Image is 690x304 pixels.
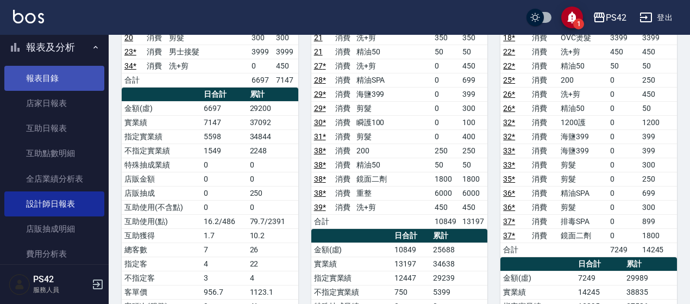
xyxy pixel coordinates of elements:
[639,228,677,243] td: 1800
[430,271,488,285] td: 29239
[201,200,247,214] td: 0
[460,101,487,115] td: 300
[273,59,298,73] td: 450
[311,243,392,257] td: 金額(虛)
[201,144,247,158] td: 1549
[201,257,247,271] td: 4
[558,30,608,45] td: OVC燙髮
[201,158,247,172] td: 0
[635,8,677,28] button: 登出
[122,243,201,257] td: 總客數
[333,200,354,214] td: 消費
[529,45,558,59] td: 消費
[333,59,354,73] td: 消費
[124,33,133,42] a: 20
[500,243,529,257] td: 合計
[639,115,677,129] td: 1200
[247,88,298,102] th: 累計
[460,45,487,59] td: 50
[247,101,298,115] td: 29200
[144,30,166,45] td: 消費
[558,186,608,200] td: 精油SPA
[558,101,608,115] td: 精油50
[607,73,639,87] td: 0
[166,30,249,45] td: 剪髮
[314,33,323,42] a: 21
[122,228,201,243] td: 互助獲得
[529,129,558,144] td: 消費
[201,243,247,257] td: 7
[529,73,558,87] td: 消費
[639,144,677,158] td: 399
[500,285,575,299] td: 實業績
[247,172,298,186] td: 0
[432,115,460,129] td: 0
[122,129,201,144] td: 指定實業績
[247,115,298,129] td: 37092
[311,271,392,285] td: 指定實業績
[4,116,104,141] a: 互助日報表
[639,30,677,45] td: 3399
[354,186,432,200] td: 重整
[529,200,558,214] td: 消費
[624,257,677,271] th: 累計
[33,285,89,295] p: 服務人員
[607,214,639,228] td: 0
[607,45,639,59] td: 450
[392,285,430,299] td: 750
[247,285,298,299] td: 1123.1
[201,228,247,243] td: 1.7
[460,59,487,73] td: 450
[430,257,488,271] td: 34638
[4,33,104,61] button: 報表及分析
[575,257,624,271] th: 日合計
[639,243,677,257] td: 14245
[607,228,639,243] td: 0
[639,101,677,115] td: 50
[639,200,677,214] td: 300
[122,200,201,214] td: 互助使用(不含點)
[639,186,677,200] td: 699
[607,30,639,45] td: 3399
[558,172,608,186] td: 剪髮
[122,257,201,271] td: 指定客
[529,172,558,186] td: 消費
[561,7,583,28] button: save
[607,144,639,158] td: 0
[354,172,432,186] td: 鏡面二劑
[639,214,677,228] td: 899
[529,228,558,243] td: 消費
[122,271,201,285] td: 不指定客
[273,45,298,59] td: 3999
[201,271,247,285] td: 3
[607,186,639,200] td: 0
[4,91,104,116] a: 店家日報表
[201,186,247,200] td: 0
[311,214,333,228] td: 合計
[333,87,354,101] td: 消費
[558,144,608,158] td: 海鹽399
[430,243,488,257] td: 25688
[166,59,249,73] td: 洗+剪
[333,144,354,158] td: 消費
[273,73,298,87] td: 7147
[247,158,298,172] td: 0
[247,271,298,285] td: 4
[201,214,247,228] td: 16.2/486
[247,144,298,158] td: 2248
[4,241,104,266] a: 費用分析表
[558,73,608,87] td: 200
[573,18,584,29] span: 1
[13,10,44,23] img: Logo
[639,158,677,172] td: 300
[249,30,273,45] td: 300
[122,214,201,228] td: 互助使用(點)
[529,214,558,228] td: 消費
[432,172,460,186] td: 1800
[144,59,166,73] td: 消費
[354,87,432,101] td: 海鹽399
[607,115,639,129] td: 0
[354,73,432,87] td: 精油SPA
[247,214,298,228] td: 79.7/2391
[607,158,639,172] td: 0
